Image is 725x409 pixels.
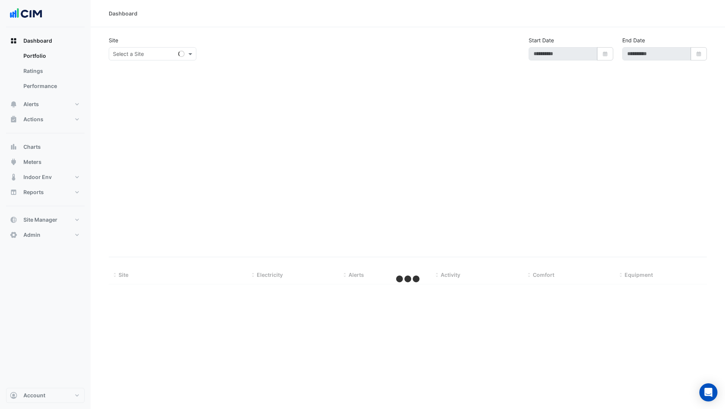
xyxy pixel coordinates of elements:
app-icon: Charts [10,143,17,151]
span: Electricity [257,272,283,278]
app-icon: Admin [10,231,17,239]
div: Dashboard [109,9,137,17]
app-icon: Indoor Env [10,173,17,181]
label: Start Date [529,36,554,44]
span: Actions [23,116,43,123]
span: Indoor Env [23,173,52,181]
span: Alerts [23,100,39,108]
span: Alerts [349,272,364,278]
app-icon: Alerts [10,100,17,108]
app-icon: Actions [10,116,17,123]
button: Admin [6,227,85,242]
button: Alerts [6,97,85,112]
button: Charts [6,139,85,154]
button: Dashboard [6,33,85,48]
app-icon: Dashboard [10,37,17,45]
app-icon: Meters [10,158,17,166]
span: Meters [23,158,42,166]
span: Reports [23,188,44,196]
app-icon: Reports [10,188,17,196]
button: Meters [6,154,85,170]
div: Open Intercom Messenger [699,383,717,401]
span: Site [119,272,128,278]
label: Site [109,36,118,44]
span: Site Manager [23,216,57,224]
a: Portfolio [17,48,85,63]
span: Account [23,392,45,399]
a: Performance [17,79,85,94]
span: Dashboard [23,37,52,45]
a: Ratings [17,63,85,79]
span: Activity [441,272,460,278]
span: Equipment [625,272,653,278]
img: Company Logo [9,6,43,21]
div: Dashboard [6,48,85,97]
button: Indoor Env [6,170,85,185]
app-icon: Site Manager [10,216,17,224]
button: Actions [6,112,85,127]
span: Admin [23,231,40,239]
label: End Date [622,36,645,44]
button: Reports [6,185,85,200]
button: Account [6,388,85,403]
span: Charts [23,143,41,151]
span: Comfort [533,272,554,278]
button: Site Manager [6,212,85,227]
